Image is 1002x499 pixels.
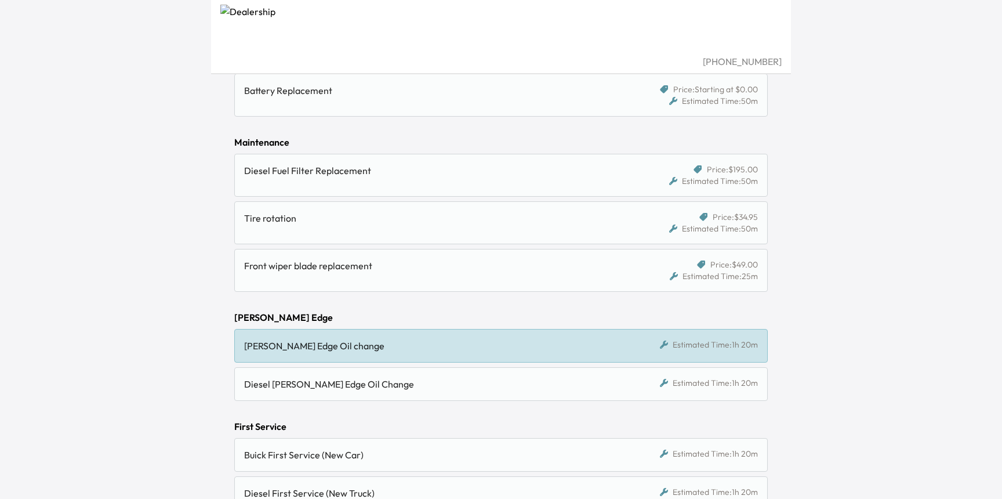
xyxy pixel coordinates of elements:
[244,339,620,353] div: [PERSON_NAME] Edge Oil change
[244,259,620,273] div: Front wiper blade replacement
[234,310,768,324] div: [PERSON_NAME] Edge
[244,448,620,462] div: Buick First Service (New Car)
[707,164,758,175] span: Price: $195.00
[710,259,758,270] span: Price: $49.00
[234,135,768,149] div: Maintenance
[244,84,620,97] div: Battery Replacement
[660,486,758,498] div: Estimated Time: 1h 20m
[660,377,758,389] div: Estimated Time: 1h 20m
[220,55,782,68] div: [PHONE_NUMBER]
[669,223,758,234] div: Estimated Time: 50m
[660,448,758,460] div: Estimated Time: 1h 20m
[660,339,758,350] div: Estimated Time: 1h 20m
[244,211,620,225] div: Tire rotation
[713,211,758,223] span: Price: $34.95
[670,270,758,282] div: Estimated Time: 25m
[669,175,758,187] div: Estimated Time: 50m
[244,377,620,391] div: Diesel [PERSON_NAME] Edge Oil Change
[220,5,782,55] img: Dealership
[669,95,758,107] div: Estimated Time: 50m
[234,420,768,433] div: First Service
[244,164,620,178] div: Diesel Fuel Filter Replacement
[673,84,758,95] span: Price: Starting at $0.00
